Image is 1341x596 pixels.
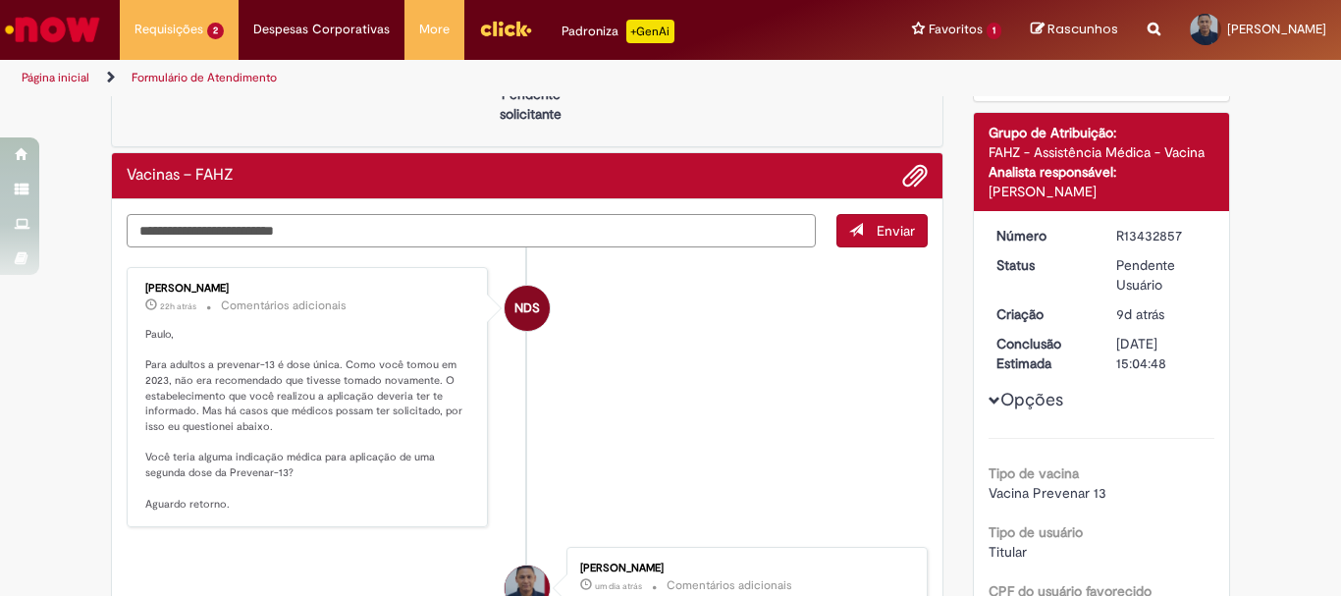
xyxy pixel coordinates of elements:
[505,286,550,331] div: Natan dos Santos Nunes
[132,70,277,85] a: Formulário de Atendimento
[1116,226,1207,245] div: R13432857
[580,563,907,574] div: [PERSON_NAME]
[982,226,1102,245] dt: Número
[982,255,1102,275] dt: Status
[1116,304,1207,324] div: 20/08/2025 14:54:16
[595,580,642,592] span: um dia atrás
[1227,21,1326,37] span: [PERSON_NAME]
[902,163,928,189] button: Adicionar anexos
[595,580,642,592] time: 28/08/2025 06:39:18
[221,298,347,314] small: Comentários adicionais
[982,304,1102,324] dt: Criação
[160,300,196,312] time: 28/08/2025 09:41:29
[483,84,578,124] p: Pendente solicitante
[1047,20,1118,38] span: Rascunhos
[15,60,880,96] ul: Trilhas de página
[127,214,816,247] textarea: Digite sua mensagem aqui...
[1116,305,1164,323] time: 20/08/2025 14:54:16
[667,577,792,594] small: Comentários adicionais
[989,182,1215,201] div: [PERSON_NAME]
[479,14,532,43] img: click_logo_yellow_360x200.png
[989,162,1215,182] div: Analista responsável:
[514,285,540,332] span: NDS
[207,23,224,39] span: 2
[419,20,450,39] span: More
[836,214,928,247] button: Enviar
[134,20,203,39] span: Requisições
[989,484,1106,502] span: Vacina Prevenar 13
[982,334,1102,373] dt: Conclusão Estimada
[2,10,103,49] img: ServiceNow
[1116,334,1207,373] div: [DATE] 15:04:48
[562,20,674,43] div: Padroniza
[1116,255,1207,295] div: Pendente Usuário
[989,142,1215,162] div: FAHZ - Assistência Médica - Vacina
[989,523,1083,541] b: Tipo de usuário
[160,300,196,312] span: 22h atrás
[987,23,1001,39] span: 1
[253,20,390,39] span: Despesas Corporativas
[989,464,1079,482] b: Tipo de vacina
[877,222,915,240] span: Enviar
[989,543,1027,561] span: Titular
[1116,305,1164,323] span: 9d atrás
[929,20,983,39] span: Favoritos
[626,20,674,43] p: +GenAi
[145,283,472,295] div: [PERSON_NAME]
[145,327,472,512] p: Paulo, Para adultos a prevenar-13 é dose única. Como você tomou em 2023, não era recomendado que ...
[127,167,234,185] h2: Vacinas – FAHZ Histórico de tíquete
[989,123,1215,142] div: Grupo de Atribuição:
[1031,21,1118,39] a: Rascunhos
[22,70,89,85] a: Página inicial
